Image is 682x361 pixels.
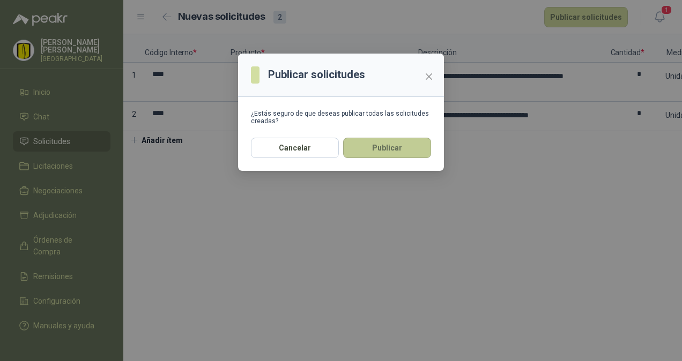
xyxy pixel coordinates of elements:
h3: Publicar solicitudes [268,66,365,83]
span: close [425,72,433,81]
button: Close [420,68,438,85]
div: ¿Estás seguro de que deseas publicar todas las solicitudes creadas? [251,110,431,125]
button: Cancelar [251,138,339,158]
button: Publicar [343,138,431,158]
